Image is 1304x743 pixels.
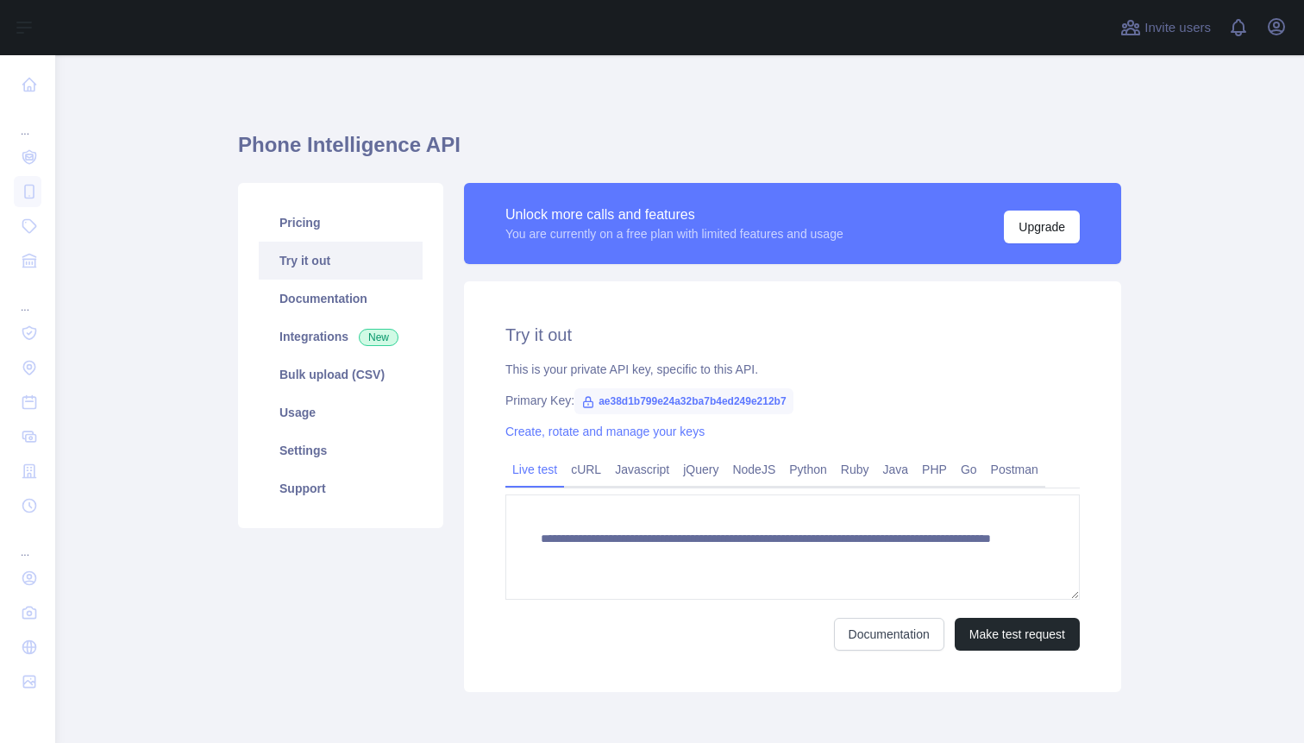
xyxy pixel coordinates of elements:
a: Support [259,469,423,507]
a: NodeJS [725,456,782,483]
a: Ruby [834,456,876,483]
a: Integrations New [259,318,423,356]
h1: Phone Intelligence API [238,131,1121,173]
a: Live test [505,456,564,483]
a: Bulk upload (CSV) [259,356,423,394]
a: Python [782,456,834,483]
div: Unlock more calls and features [505,205,843,225]
h2: Try it out [505,323,1080,347]
a: Documentation [834,618,944,651]
button: Invite users [1117,14,1214,41]
a: Create, rotate and manage your keys [505,425,705,438]
a: cURL [564,456,608,483]
span: Invite users [1144,18,1211,38]
a: Settings [259,431,423,469]
a: Java [876,456,916,483]
a: PHP [915,456,954,483]
a: Go [954,456,984,483]
button: Upgrade [1004,211,1080,243]
button: Make test request [955,618,1080,651]
span: ae38d1b799e24a32ba7b4ed249e212b7 [574,388,793,414]
div: This is your private API key, specific to this API. [505,361,1080,378]
div: You are currently on a free plan with limited features and usage [505,225,843,242]
a: Pricing [259,204,423,242]
a: Try it out [259,242,423,280]
a: Usage [259,394,423,431]
a: Postman [984,456,1045,483]
span: New [359,329,398,346]
div: ... [14,525,41,559]
div: ... [14,280,41,314]
div: Primary Key: [505,392,1080,409]
a: Javascript [608,456,676,483]
div: ... [14,104,41,138]
a: Documentation [259,280,423,318]
a: jQuery [676,456,725,483]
